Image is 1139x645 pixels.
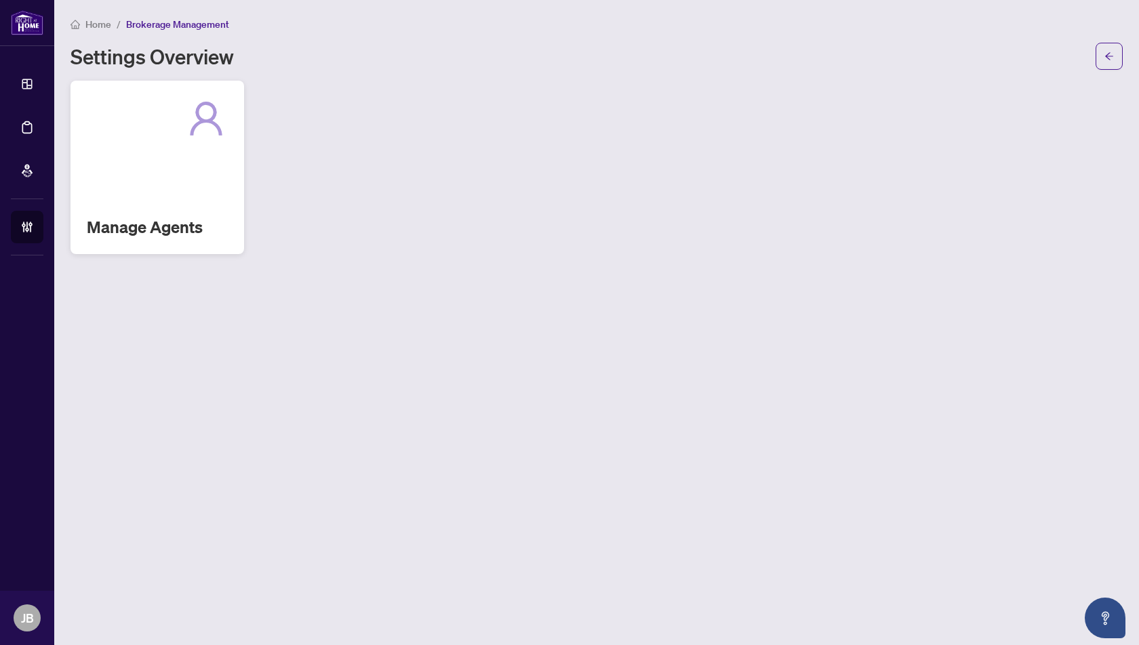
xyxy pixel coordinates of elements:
[21,608,34,627] span: JB
[71,20,80,29] span: home
[1085,598,1125,638] button: Open asap
[85,18,111,30] span: Home
[117,16,121,32] li: /
[71,45,234,67] h1: Settings Overview
[126,18,229,30] span: Brokerage Management
[1104,51,1114,61] span: arrow-left
[87,216,228,238] h2: Manage Agents
[11,10,43,35] img: logo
